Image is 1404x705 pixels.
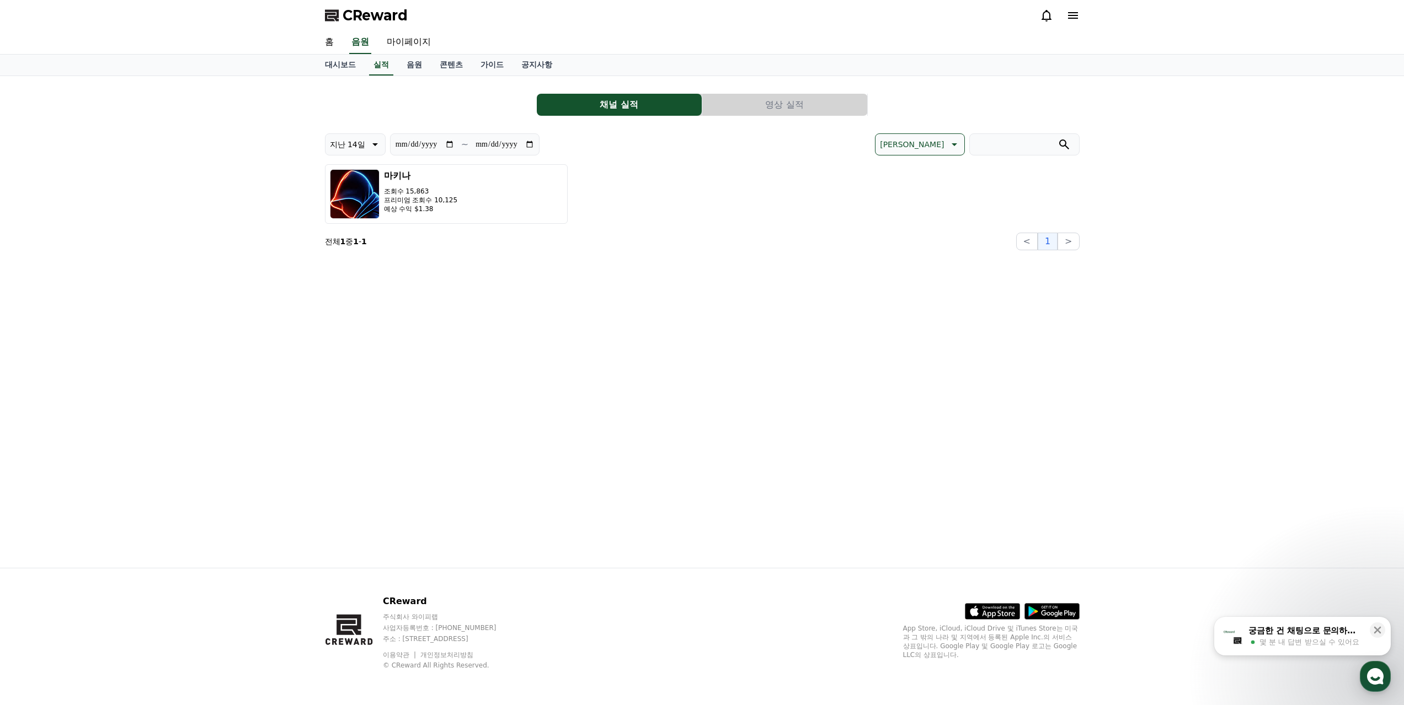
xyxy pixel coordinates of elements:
a: 설정 [142,349,212,377]
p: 주소 : [STREET_ADDRESS] [383,634,517,643]
a: CReward [325,7,408,24]
a: 콘텐츠 [431,55,472,76]
a: 실적 [369,55,393,76]
button: [PERSON_NAME] [875,133,964,155]
strong: 1 [361,237,367,246]
strong: 1 [353,237,359,246]
span: 설정 [170,366,184,375]
p: App Store, iCloud, iCloud Drive 및 iTunes Store는 미국과 그 밖의 나라 및 지역에서 등록된 Apple Inc.의 서비스 상표입니다. Goo... [903,624,1080,659]
p: 사업자등록번호 : [PHONE_NUMBER] [383,623,517,632]
p: 예상 수익 $1.38 [384,204,458,213]
p: 조회수 15,863 [384,187,458,196]
button: 지난 14일 [325,133,386,155]
a: 음원 [398,55,431,76]
a: 공지사항 [513,55,561,76]
strong: 1 [340,237,346,246]
a: 홈 [316,31,343,54]
a: 홈 [3,349,73,377]
p: CReward [383,595,517,608]
a: 음원 [349,31,371,54]
span: 홈 [35,366,41,375]
button: < [1016,233,1038,250]
p: [PERSON_NAME] [880,137,944,152]
p: 지난 14일 [330,137,365,152]
a: 이용약관 [383,651,418,659]
button: 1 [1038,233,1058,250]
a: 마이페이지 [378,31,440,54]
p: ~ [461,138,468,151]
button: 마키나 조회수 15,863 프리미엄 조회수 10,125 예상 수익 $1.38 [325,164,568,224]
a: 가이드 [472,55,513,76]
button: 채널 실적 [537,94,702,116]
a: 개인정보처리방침 [420,651,473,659]
button: > [1058,233,1079,250]
a: 대화 [73,349,142,377]
p: 전체 중 - [325,236,367,247]
p: 프리미엄 조회수 10,125 [384,196,458,204]
p: © CReward All Rights Reserved. [383,661,517,670]
a: 대시보드 [316,55,365,76]
a: 영상 실적 [702,94,868,116]
button: 영상 실적 [702,94,867,116]
span: CReward [343,7,408,24]
span: 대화 [101,367,114,375]
p: 주식회사 와이피랩 [383,612,517,621]
img: 마키나 [330,169,380,219]
h3: 마키나 [384,169,458,182]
